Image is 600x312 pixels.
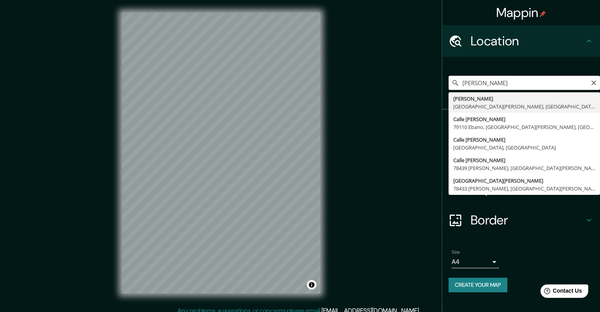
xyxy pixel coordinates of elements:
div: Pins [442,110,600,141]
canvas: Map [122,13,320,293]
h4: Layout [471,181,584,196]
div: Layout [442,173,600,204]
div: 78439 [PERSON_NAME], [GEOGRAPHIC_DATA][PERSON_NAME], [GEOGRAPHIC_DATA] [453,164,595,172]
label: Size [452,249,460,256]
h4: Border [471,212,584,228]
h4: Location [471,33,584,49]
div: Style [442,141,600,173]
div: Calle [PERSON_NAME] [453,156,595,164]
div: A4 [452,256,499,268]
input: Pick your city or area [449,76,600,90]
div: Calle [PERSON_NAME] [453,136,595,144]
button: Clear [591,78,597,86]
div: 79110 Ebano, [GEOGRAPHIC_DATA][PERSON_NAME], [GEOGRAPHIC_DATA] [453,123,595,131]
h4: Mappin [496,5,546,21]
div: Calle [PERSON_NAME] [453,115,595,123]
div: Location [442,25,600,57]
div: [GEOGRAPHIC_DATA], [GEOGRAPHIC_DATA] [453,144,595,151]
div: [PERSON_NAME] [453,95,595,103]
button: Toggle attribution [307,280,316,290]
div: Border [442,204,600,236]
div: [GEOGRAPHIC_DATA][PERSON_NAME] [453,177,595,185]
img: pin-icon.png [540,11,546,17]
div: 78433 [PERSON_NAME], [GEOGRAPHIC_DATA][PERSON_NAME], [GEOGRAPHIC_DATA] [453,185,595,192]
iframe: Help widget launcher [530,281,591,303]
button: Create your map [449,278,507,292]
div: [GEOGRAPHIC_DATA][PERSON_NAME], [GEOGRAPHIC_DATA] [453,103,595,110]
